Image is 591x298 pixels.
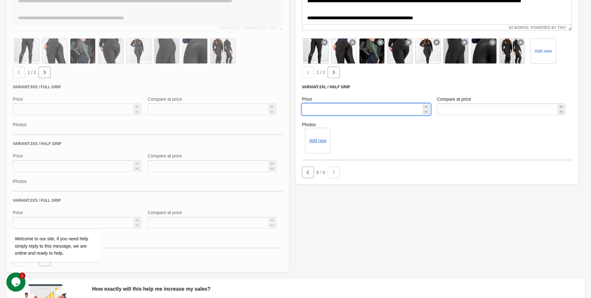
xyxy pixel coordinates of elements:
label: Photos [302,121,572,128]
button: 83 words [509,25,529,30]
label: Price [302,96,312,102]
span: 1 / 2 [27,70,36,75]
label: Add new [535,48,552,54]
span: 6 / 6 [317,170,325,175]
label: Compare at price [437,96,471,102]
iframe: chat widget [6,173,121,269]
div: How exactly will this help me increase my sales? [92,285,578,293]
span: 1 / 2 [317,70,325,75]
a: Powered by Tiny [531,25,566,30]
button: Add new [309,138,326,143]
iframe: chat widget [6,273,27,292]
div: Variant: 2XL / Half Grip [302,84,572,90]
div: Resize [566,25,572,30]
